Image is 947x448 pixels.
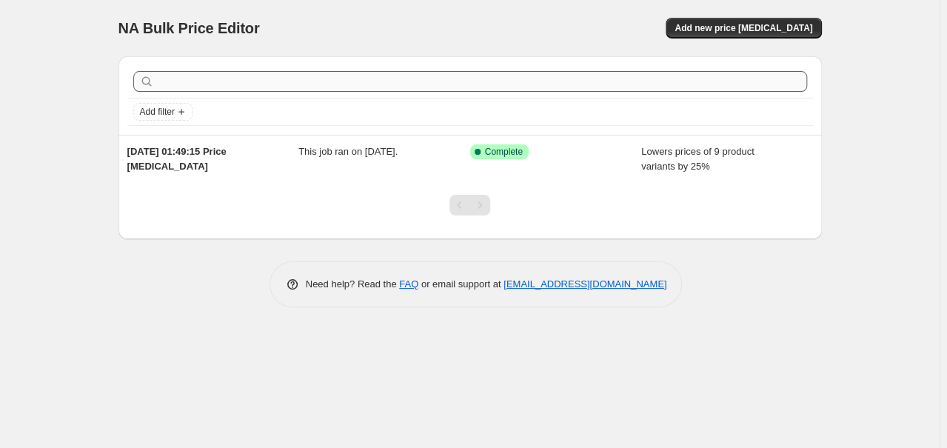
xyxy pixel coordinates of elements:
span: NA Bulk Price Editor [118,20,260,36]
span: or email support at [418,278,503,290]
span: Lowers prices of 9 product variants by 25% [641,146,754,172]
span: This job ran on [DATE]. [298,146,398,157]
span: Complete [485,146,523,158]
span: [DATE] 01:49:15 Price [MEDICAL_DATA] [127,146,227,172]
nav: Pagination [449,195,490,215]
a: FAQ [399,278,418,290]
span: Add new price [MEDICAL_DATA] [675,22,812,34]
a: [EMAIL_ADDRESS][DOMAIN_NAME] [503,278,666,290]
button: Add new price [MEDICAL_DATA] [666,18,821,39]
span: Need help? Read the [306,278,400,290]
button: Add filter [133,103,193,121]
span: Add filter [140,106,175,118]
